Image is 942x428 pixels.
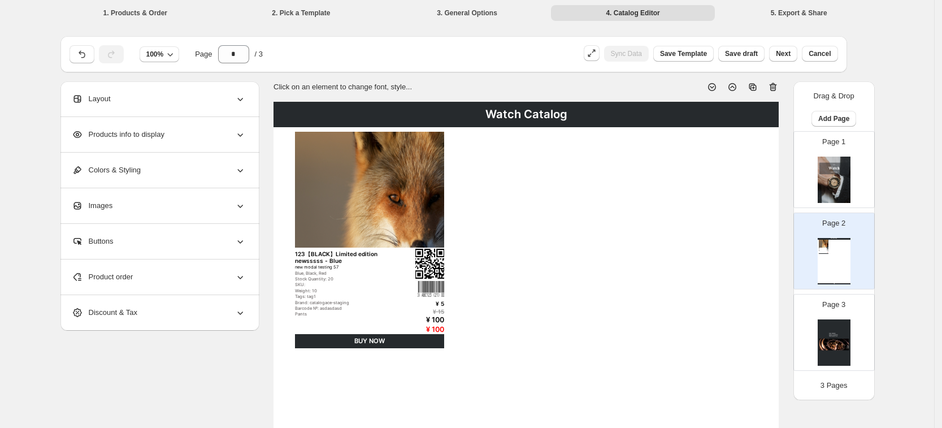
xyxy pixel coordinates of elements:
[72,271,133,283] span: Product order
[769,46,797,62] button: Next
[793,294,875,371] div: Page 3cover page
[72,93,111,105] span: Layout
[295,282,398,287] div: SKU:
[195,49,212,60] span: Page
[72,307,137,318] span: Discount & Tax
[811,111,856,127] button: Add Page
[415,249,444,279] img: qrcode
[391,315,444,324] div: ¥ 100
[822,218,845,229] p: Page 2
[818,283,850,284] div: Watch Catalog | Page undefined
[818,157,850,203] img: cover page
[391,308,444,315] div: ¥ 15
[818,238,850,240] div: Watch Catalog
[793,131,875,208] div: Page 1cover page
[814,90,854,102] p: Drag & Drop
[776,49,791,58] span: Next
[146,50,164,59] span: 100%
[295,294,398,299] div: Tags: tag1
[821,380,848,391] p: 3 Pages
[391,325,444,334] div: ¥ 100
[274,102,779,127] div: Watch Catalog
[295,312,398,317] div: Pants
[819,253,828,254] div: BUY NOW
[827,250,828,251] img: barcode
[295,300,398,305] div: Brand: catalogace-staging
[295,271,398,276] div: Blue, Black, Red
[72,200,113,211] span: Images
[140,46,180,62] button: 100%
[725,49,758,58] span: Save draft
[295,265,398,270] div: new modal testing 57
[827,248,828,249] img: qrcode
[295,132,444,248] img: primaryImage
[660,49,707,58] span: Save Template
[295,288,398,293] div: Weight: 10
[653,46,714,62] button: Save Template
[391,300,444,307] div: ¥ 5
[72,129,164,140] span: Products info to display
[809,49,831,58] span: Cancel
[295,276,398,282] div: Stock Quantity: 20
[274,81,412,93] p: Click on an element to change font, style...
[295,250,398,264] div: 123【BLACK】Limited edition newsssss - Blue
[818,319,850,366] img: cover page
[718,46,765,62] button: Save draft
[295,306,398,311] div: Barcode №: asdasdasd
[255,49,263,60] span: / 3
[793,213,875,289] div: Page 2Watch CatalogprimaryImageqrcodebarcode123【BLACK】Limited edition newsssss - Bluenew modal te...
[819,240,828,247] img: primaryImage
[822,136,845,148] p: Page 1
[818,114,849,123] span: Add Page
[72,165,141,176] span: Colors & Styling
[825,252,828,253] div: ¥ 100
[802,46,837,62] button: Cancel
[418,280,444,297] img: barcode
[72,236,114,247] span: Buttons
[295,334,444,348] div: BUY NOW
[822,299,845,310] p: Page 3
